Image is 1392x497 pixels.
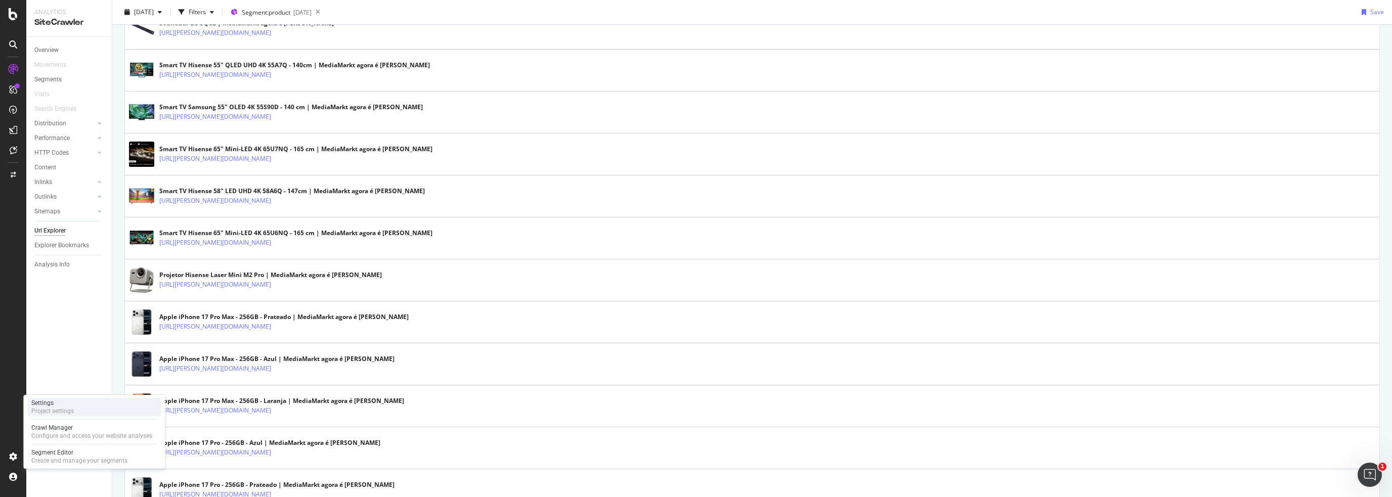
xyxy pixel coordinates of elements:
[159,238,271,248] a: [URL][PERSON_NAME][DOMAIN_NAME]
[34,240,89,251] div: Explorer Bookmarks
[242,8,290,17] span: Segment: product
[159,270,382,280] div: Projetor Hisense Laser Mini M2 Pro | MediaMarkt agora é [PERSON_NAME]
[27,398,161,416] a: SettingsProject settings
[34,162,105,173] a: Content
[34,206,95,217] a: Sitemaps
[1358,463,1382,487] iframe: Intercom live chat
[159,103,423,112] div: Smart TV Samsung 55" OLED 4K 55S90D - 140 cm | MediaMarkt agora é [PERSON_NAME]
[129,393,154,419] img: main image
[31,457,127,465] div: Create and manage your segments
[159,70,271,80] a: [URL][PERSON_NAME][DOMAIN_NAME]
[1358,4,1384,20] button: Save
[34,89,60,100] a: Visits
[1378,463,1386,471] span: 1
[34,118,95,129] a: Distribution
[129,142,154,167] img: main image
[34,177,95,188] a: Inlinks
[159,229,432,238] div: Smart TV Hisense 65" Mini-LED 4K 65U6NQ - 165 cm | MediaMarkt agora é [PERSON_NAME]
[27,423,161,441] a: Crawl ManagerConfigure and access your website analyses
[159,447,271,458] a: [URL][PERSON_NAME][DOMAIN_NAME]
[159,280,271,290] a: [URL][PERSON_NAME][DOMAIN_NAME]
[159,61,430,70] div: Smart TV Hisense 55" QLED UHD 4K 55A7Q - 140cm | MediaMarkt agora é [PERSON_NAME]
[34,104,86,114] a: Search Engines
[34,17,104,28] div: SiteCrawler
[129,100,154,125] img: main image
[34,104,76,114] div: Search Engines
[31,448,127,457] div: Segment Editor
[34,118,66,129] div: Distribution
[31,432,152,440] div: Configure and access your website analyses
[34,177,52,188] div: Inlinks
[227,4,312,20] button: Segment:product[DATE]
[159,438,380,447] div: Apple iPhone 17 Pro - 256GB - Azul | MediaMarkt agora é [PERSON_NAME]
[129,309,154,335] img: main image
[159,28,271,38] a: [URL][PERSON_NAME][DOMAIN_NAME]
[159,354,395,364] div: Apple iPhone 17 Pro Max - 256GB - Azul | MediaMarkt agora é [PERSON_NAME]
[159,396,404,405] div: Apple iPhone 17 Pro Max - 256GB - Laranja | MediaMarkt agora é [PERSON_NAME]
[129,16,154,41] img: main image
[34,8,104,17] div: Analytics
[31,424,152,432] div: Crawl Manager
[129,225,154,251] img: main image
[34,206,60,217] div: Sitemaps
[159,405,271,416] a: [URL][PERSON_NAME][DOMAIN_NAME]
[34,148,69,158] div: HTTP Codes
[129,184,154,209] img: main image
[31,407,74,415] div: Project settings
[34,89,50,100] div: Visits
[34,162,56,173] div: Content
[120,4,166,20] button: [DATE]
[159,145,432,154] div: Smart TV Hisense 65" Mini-LED 4K 65U7NQ - 165 cm | MediaMarkt agora é [PERSON_NAME]
[34,45,105,56] a: Overview
[159,112,271,122] a: [URL][PERSON_NAME][DOMAIN_NAME]
[293,8,312,17] div: [DATE]
[159,364,271,374] a: [URL][PERSON_NAME][DOMAIN_NAME]
[159,154,271,164] a: [URL][PERSON_NAME][DOMAIN_NAME]
[175,4,218,20] button: Filters
[1370,8,1384,16] div: Save
[34,259,70,270] div: Analysis Info
[34,225,66,236] div: Url Explorer
[34,148,95,158] a: HTTP Codes
[159,312,409,322] div: Apple iPhone 17 Pro Max - 256GB - Prateado | MediaMarkt agora é [PERSON_NAME]
[34,192,57,202] div: Outlinks
[129,58,154,83] img: main image
[34,259,105,270] a: Analysis Info
[34,45,59,56] div: Overview
[129,351,154,377] img: main image
[34,225,105,236] a: Url Explorer
[159,480,395,489] div: Apple iPhone 17 Pro - 256GB - Prateado | MediaMarkt agora é [PERSON_NAME]
[31,399,74,407] div: Settings
[129,267,154,293] img: main image
[134,8,154,16] span: 2025 Oct. 10th
[27,447,161,466] a: Segment EditorCreate and manage your segments
[34,133,95,144] a: Performance
[159,322,271,332] a: [URL][PERSON_NAME][DOMAIN_NAME]
[34,133,70,144] div: Performance
[34,74,105,85] a: Segments
[189,8,206,16] div: Filters
[34,60,66,70] div: Movements
[34,192,95,202] a: Outlinks
[159,187,425,196] div: Smart TV Hisense 58" LED UHD 4K 58A6Q - 147cm | MediaMarkt agora é [PERSON_NAME]
[34,74,62,85] div: Segments
[34,240,105,251] a: Explorer Bookmarks
[159,196,271,206] a: [URL][PERSON_NAME][DOMAIN_NAME]
[34,60,76,70] a: Movements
